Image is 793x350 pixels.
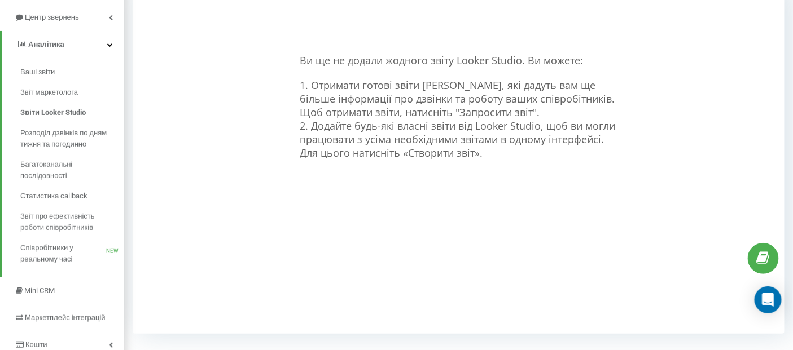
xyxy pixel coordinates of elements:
[20,190,87,202] span: Статистика callback
[20,103,124,123] a: Звіти Looker Studio
[755,286,782,313] div: Open Intercom Messenger
[25,340,47,349] span: Кошти
[20,242,106,265] span: Співробітники у реальному часі
[20,123,124,154] a: Розподіл дзвінків по дням тижня та погодинно
[2,31,124,58] a: Аналiтика
[20,87,78,98] span: Звіт маркетолога
[20,206,124,238] a: Звіт про ефективність роботи співробітників
[20,211,119,233] span: Звіт про ефективність роботи співробітників
[20,67,55,78] span: Ваші звіти
[20,238,124,269] a: Співробітники у реальному часіNEW
[300,78,615,119] span: 1. Отримати готові звіти [PERSON_NAME], які дадуть вам ще більше інформації про дзвінки та роботу...
[20,186,124,206] a: Статистика callback
[20,127,119,150] span: Розподіл дзвінків по дням тижня та погодинно
[24,286,55,295] span: Mini CRM
[20,82,124,103] a: Звіт маркетолога
[20,159,119,181] span: Багатоканальні послідовності
[25,313,106,322] span: Маркетплейс інтеграцій
[300,119,616,160] span: 2. Додайте будь-які власні звіти від Looker Studio, щоб ви могли працювати з усіма необхідними зв...
[20,154,124,186] a: Багатоканальні послідовності
[28,40,64,48] span: Аналiтика
[300,54,617,68] p: Ви ще не додали жодного звіту Looker Studio. Ви можете:
[20,107,86,118] span: Звіти Looker Studio
[25,13,79,21] span: Центр звернень
[20,62,124,82] a: Ваші звіти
